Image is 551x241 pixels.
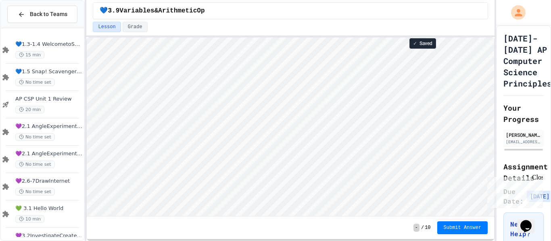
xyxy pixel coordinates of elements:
span: ✓ [413,40,417,47]
button: Submit Answer [437,221,488,234]
span: Saved [420,40,432,47]
h3: Need Help? [510,219,537,239]
h2: Your Progress [503,102,544,125]
span: / [421,225,424,231]
h2: Assignment Details [503,161,544,183]
span: 💜2.1 AngleExperiments2 [15,150,82,157]
span: 10 [425,225,430,231]
span: 💜3.2InvestigateCreateVars [15,233,82,239]
span: Submit Answer [444,225,482,231]
span: 15 min [15,51,44,59]
span: 💜2.1 AngleExperiments1 [15,123,82,130]
span: No time set [15,161,55,168]
span: 💚 3.1 Hello World [15,205,82,212]
div: My Account [503,3,528,22]
span: No time set [15,133,55,141]
iframe: chat widget [484,174,543,208]
span: 💜2.6-7DrawInternet [15,178,82,185]
button: Lesson [93,22,121,32]
span: AP CSP Unit 1 Review [15,96,82,103]
iframe: To enrich screen reader interactions, please activate Accessibility in Grammarly extension settings [87,37,494,216]
span: 💙1.3-1.4 WelcometoSnap! [15,41,82,48]
iframe: chat widget [517,209,543,233]
button: Back to Teams [7,6,77,23]
div: [EMAIL_ADDRESS][DOMAIN_NAME] [506,139,541,145]
div: Chat with us now!Close [3,3,56,51]
span: 20 min [15,106,44,113]
span: 10 min [15,215,44,223]
span: Back to Teams [30,10,67,19]
button: Grade [123,22,148,32]
span: No time set [15,188,55,196]
span: 💙3.9Variables&ArithmeticOp [100,6,205,16]
span: No time set [15,78,55,86]
span: - [413,224,420,232]
div: [PERSON_NAME] [506,131,541,138]
span: 💙1.5 Snap! ScavengerHunt [15,68,82,75]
